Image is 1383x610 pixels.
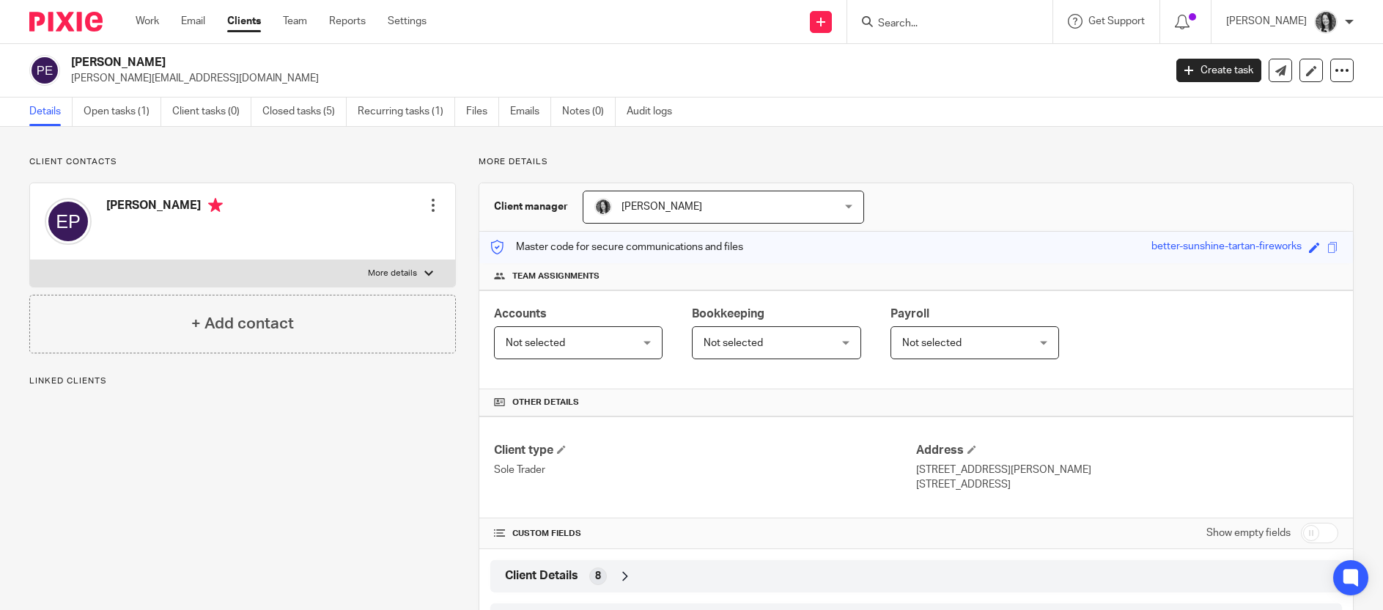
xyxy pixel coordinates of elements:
[1151,239,1302,256] div: better-sunshine-tartan-fireworks
[466,98,499,126] a: Files
[1206,526,1291,540] label: Show empty fields
[479,156,1354,168] p: More details
[283,14,307,29] a: Team
[1088,16,1145,26] span: Get Support
[29,12,103,32] img: Pixie
[595,569,601,584] span: 8
[494,463,916,477] p: Sole Trader
[510,98,551,126] a: Emails
[512,397,579,408] span: Other details
[916,443,1338,458] h4: Address
[1314,10,1338,34] img: brodie%203%20small.jpg
[877,18,1008,31] input: Search
[512,271,600,282] span: Team assignments
[29,156,456,168] p: Client contacts
[172,98,251,126] a: Client tasks (0)
[704,338,763,348] span: Not selected
[71,55,937,70] h2: [PERSON_NAME]
[181,14,205,29] a: Email
[358,98,455,126] a: Recurring tasks (1)
[692,308,764,320] span: Bookkeeping
[902,338,962,348] span: Not selected
[329,14,366,29] a: Reports
[71,71,1154,86] p: [PERSON_NAME][EMAIL_ADDRESS][DOMAIN_NAME]
[622,202,702,212] span: [PERSON_NAME]
[208,198,223,213] i: Primary
[562,98,616,126] a: Notes (0)
[916,477,1338,492] p: [STREET_ADDRESS]
[916,463,1338,477] p: [STREET_ADDRESS][PERSON_NAME]
[494,443,916,458] h4: Client type
[594,198,612,216] img: brodie%203%20small.jpg
[494,308,547,320] span: Accounts
[627,98,683,126] a: Audit logs
[29,55,60,86] img: svg%3E
[29,98,73,126] a: Details
[136,14,159,29] a: Work
[29,375,456,387] p: Linked clients
[106,198,223,216] h4: [PERSON_NAME]
[1176,59,1261,82] a: Create task
[490,240,743,254] p: Master code for secure communications and files
[506,338,565,348] span: Not selected
[368,268,417,279] p: More details
[388,14,427,29] a: Settings
[505,568,578,584] span: Client Details
[890,308,929,320] span: Payroll
[227,14,261,29] a: Clients
[45,198,92,245] img: svg%3E
[191,312,294,335] h4: + Add contact
[1226,14,1307,29] p: [PERSON_NAME]
[84,98,161,126] a: Open tasks (1)
[494,199,568,214] h3: Client manager
[494,528,916,540] h4: CUSTOM FIELDS
[262,98,347,126] a: Closed tasks (5)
